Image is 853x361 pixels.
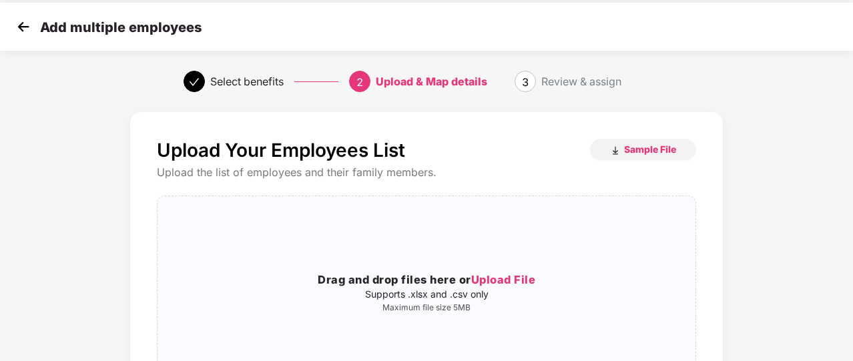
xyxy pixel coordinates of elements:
[13,17,33,37] img: svg+xml;base64,PHN2ZyB4bWxucz0iaHR0cDovL3d3dy53My5vcmcvMjAwMC9zdmciIHdpZHRoPSIzMCIgaGVpZ2h0PSIzMC...
[157,139,405,161] p: Upload Your Employees List
[624,143,676,155] span: Sample File
[541,71,621,92] div: Review & assign
[158,302,695,313] p: Maximum file size 5MB
[376,71,487,92] div: Upload & Map details
[210,71,284,92] div: Select benefits
[158,289,695,300] p: Supports .xlsx and .csv only
[158,272,695,289] h3: Drag and drop files here or
[157,165,696,179] div: Upload the list of employees and their family members.
[610,145,621,156] img: download_icon
[471,273,536,286] span: Upload File
[40,19,202,35] p: Add multiple employees
[189,77,200,87] span: check
[590,139,696,160] button: Sample File
[356,75,363,89] span: 2
[522,75,529,89] span: 3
